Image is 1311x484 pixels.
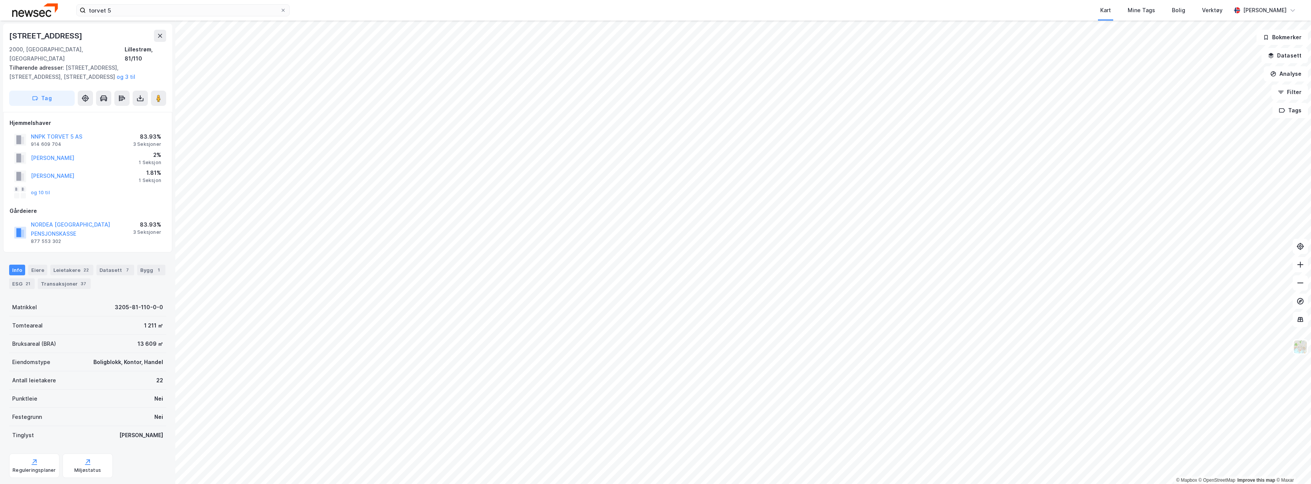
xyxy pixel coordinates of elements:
[13,467,56,473] div: Reguleringsplaner
[1128,6,1155,15] div: Mine Tags
[50,265,93,275] div: Leietakere
[133,132,161,141] div: 83.93%
[154,394,163,403] div: Nei
[12,321,43,330] div: Tomteareal
[10,206,166,216] div: Gårdeiere
[133,141,161,147] div: 3 Seksjoner
[1100,6,1111,15] div: Kart
[31,238,61,244] div: 877 553 302
[74,467,101,473] div: Miljøstatus
[9,30,84,42] div: [STREET_ADDRESS]
[123,266,131,274] div: 7
[133,229,161,235] div: 3 Seksjoner
[9,278,35,289] div: ESG
[1172,6,1185,15] div: Bolig
[119,431,163,440] div: [PERSON_NAME]
[12,431,34,440] div: Tinglyst
[12,303,37,312] div: Matrikkel
[1273,447,1311,484] div: Kontrollprogram for chat
[12,3,58,17] img: newsec-logo.f6e21ccffca1b3a03d2d.png
[133,220,161,229] div: 83.93%
[79,280,88,288] div: 37
[138,339,163,348] div: 13 609 ㎡
[31,141,61,147] div: 914 609 704
[96,265,134,275] div: Datasett
[1243,6,1287,15] div: [PERSON_NAME]
[1202,6,1223,15] div: Verktøy
[9,45,125,63] div: 2000, [GEOGRAPHIC_DATA], [GEOGRAPHIC_DATA]
[1257,30,1308,45] button: Bokmerker
[9,64,66,71] span: Tilhørende adresser:
[144,321,163,330] div: 1 211 ㎡
[12,412,42,422] div: Festegrunn
[139,160,161,166] div: 1 Seksjon
[12,339,56,348] div: Bruksareal (BRA)
[1237,478,1275,483] a: Improve this map
[139,177,161,184] div: 1 Seksjon
[10,118,166,128] div: Hjemmelshaver
[1273,447,1311,484] iframe: Chat Widget
[93,358,163,367] div: Boligblokk, Kontor, Handel
[12,394,37,403] div: Punktleie
[38,278,91,289] div: Transaksjoner
[86,5,280,16] input: Søk på adresse, matrikkel, gårdeiere, leietakere eller personer
[156,376,163,385] div: 22
[1176,478,1197,483] a: Mapbox
[9,91,75,106] button: Tag
[1293,340,1308,354] img: Z
[82,266,90,274] div: 22
[1261,48,1308,63] button: Datasett
[155,266,162,274] div: 1
[9,63,160,81] div: [STREET_ADDRESS], [STREET_ADDRESS], [STREET_ADDRESS]
[1264,66,1308,81] button: Analyse
[1271,85,1308,100] button: Filter
[24,280,32,288] div: 21
[125,45,166,63] div: Lillestrøm, 81/110
[28,265,47,275] div: Eiere
[154,412,163,422] div: Nei
[139,150,161,160] div: 2%
[115,303,163,312] div: 3205-81-110-0-0
[12,358,50,367] div: Eiendomstype
[1273,103,1308,118] button: Tags
[12,376,56,385] div: Antall leietakere
[137,265,165,275] div: Bygg
[139,168,161,177] div: 1.81%
[9,265,25,275] div: Info
[1199,478,1236,483] a: OpenStreetMap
